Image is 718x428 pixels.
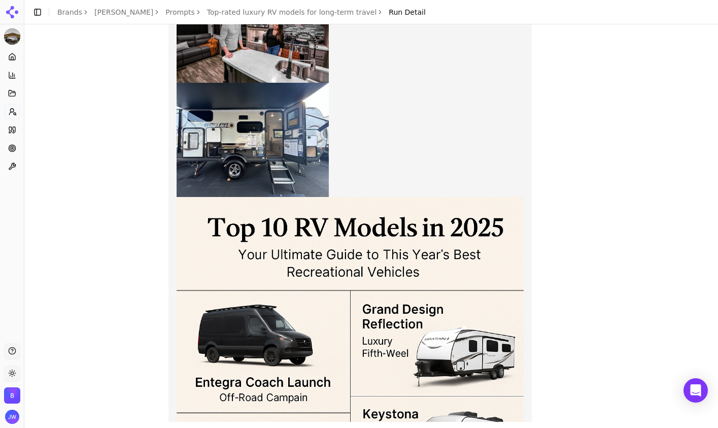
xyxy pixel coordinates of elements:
[4,387,20,404] img: Bowlus
[4,28,20,45] img: Bowlus
[5,410,19,424] img: Jonathan Wahl
[389,7,426,17] span: Run Detail
[57,7,426,17] nav: breadcrumb
[177,83,329,197] img: Top 2025 RVs from America's Largest RV Show | Camping World Blog
[57,8,82,16] a: Brands
[4,387,20,404] button: Open organization switcher
[5,410,19,424] button: Open user button
[207,7,377,17] a: Top-rated luxury RV models for long-term travel
[4,28,20,45] button: Current brand: Bowlus
[165,7,195,17] a: Prompts
[683,378,708,403] div: Open Intercom Messenger
[94,7,153,17] a: [PERSON_NAME]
